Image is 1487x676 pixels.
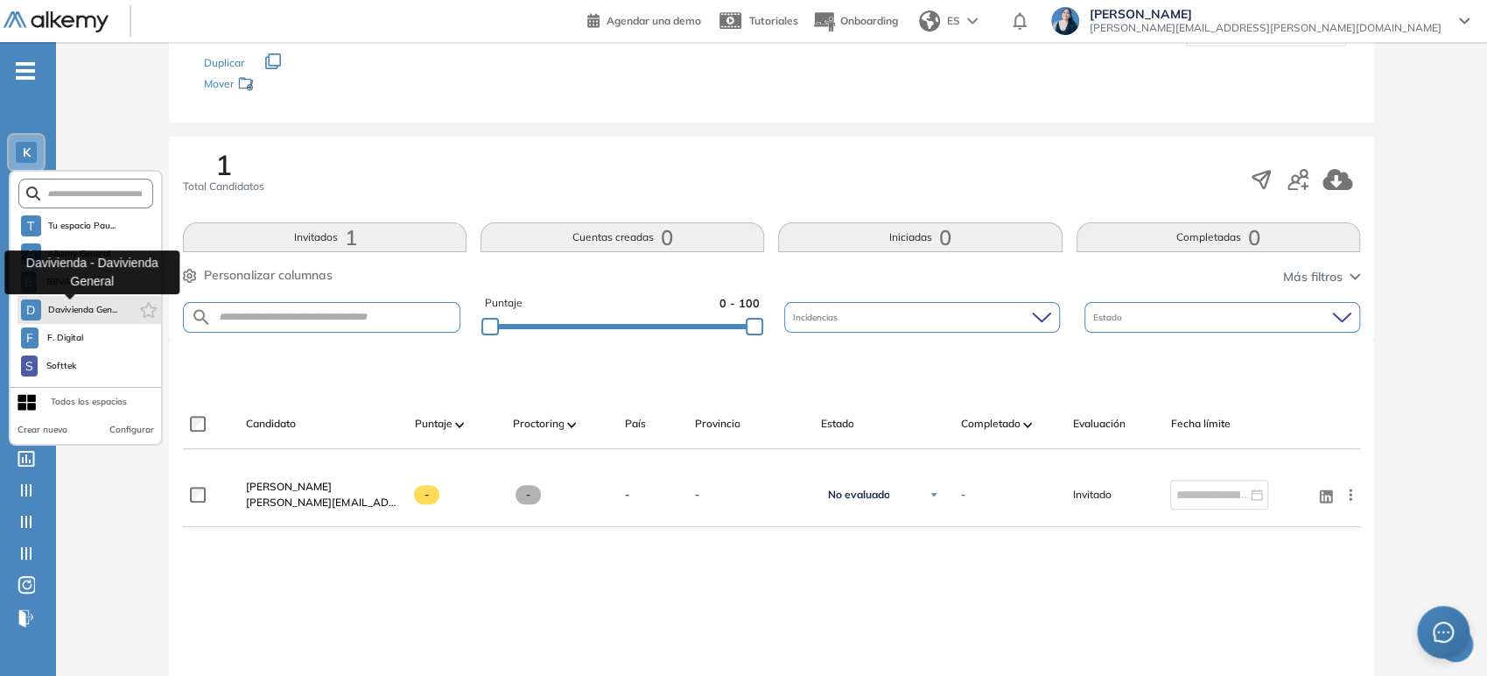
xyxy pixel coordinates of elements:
span: Total Candidatos [183,179,264,194]
i: - [16,69,35,73]
span: D [26,303,35,317]
span: Personalizar columnas [204,266,333,285]
span: 0 - 100 [719,295,760,312]
div: Incidencias [784,302,1060,333]
button: Onboarding [812,3,898,40]
span: F [26,331,33,345]
button: Crear nuevo [18,423,67,437]
img: world [919,11,940,32]
span: Tutoriales [749,14,798,27]
span: Evaluación [1072,416,1125,432]
span: [PERSON_NAME][EMAIL_ADDRESS][PERSON_NAME][DOMAIN_NAME] [1090,21,1441,35]
span: Candidato [246,416,296,432]
div: Estado [1084,302,1360,333]
span: Proctoring [512,416,564,432]
span: K [23,145,31,159]
span: Puntaje [414,416,452,432]
img: SEARCH_ALT [191,306,212,328]
span: [PERSON_NAME] [1090,7,1441,21]
span: 1 [215,151,232,179]
button: Cuentas creadas0 [480,222,764,252]
span: Fecha límite [1170,416,1230,432]
span: S [25,359,33,373]
span: Incidencias [793,311,841,324]
span: Invitado [1072,487,1111,503]
img: [missing "en.ARROW_ALT" translation] [1023,422,1032,427]
span: País [624,416,645,432]
span: - [960,487,964,503]
div: Todos los espacios [51,395,127,409]
span: Provincia [694,416,740,432]
button: Completadas0 [1077,222,1360,252]
span: Onboarding [840,14,898,27]
span: - [516,485,541,504]
button: Personalizar columnas [183,266,333,285]
span: - [624,487,628,503]
span: Duplicar [204,56,244,69]
img: [missing "en.ARROW_ALT" translation] [455,422,464,427]
span: Softtek [45,359,79,373]
button: Configurar [109,423,154,437]
button: Invitados1 [183,222,466,252]
span: - [414,485,439,504]
span: [PERSON_NAME][EMAIL_ADDRESS][PERSON_NAME][DOMAIN_NAME] [246,495,400,511]
a: Agendar una demo [587,9,701,30]
span: Estado [1093,311,1126,324]
span: No evaluado [827,488,889,502]
span: Completado [960,416,1020,432]
div: Mover [204,69,379,102]
div: Davivienda - Davivienda General [4,250,179,294]
span: T [27,219,34,233]
span: Estado [820,416,853,432]
span: Agendar una demo [607,14,701,27]
img: Ícono de flecha [929,489,939,500]
img: [missing "en.ARROW_ALT" translation] [567,422,576,427]
span: Davivienda Gen... [48,303,117,317]
span: Tu espacio Pau... [48,219,116,233]
span: - [694,487,806,503]
button: Más filtros [1283,268,1360,286]
span: ES [947,13,960,29]
button: Iniciadas0 [778,222,1062,252]
span: Más filtros [1283,268,1343,286]
span: message [1433,622,1454,643]
a: [PERSON_NAME] [246,479,400,495]
img: arrow [967,18,978,25]
img: Logo [4,11,109,33]
span: [PERSON_NAME] [246,480,332,493]
span: F. Digital [46,331,85,345]
span: Puntaje [485,295,523,312]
